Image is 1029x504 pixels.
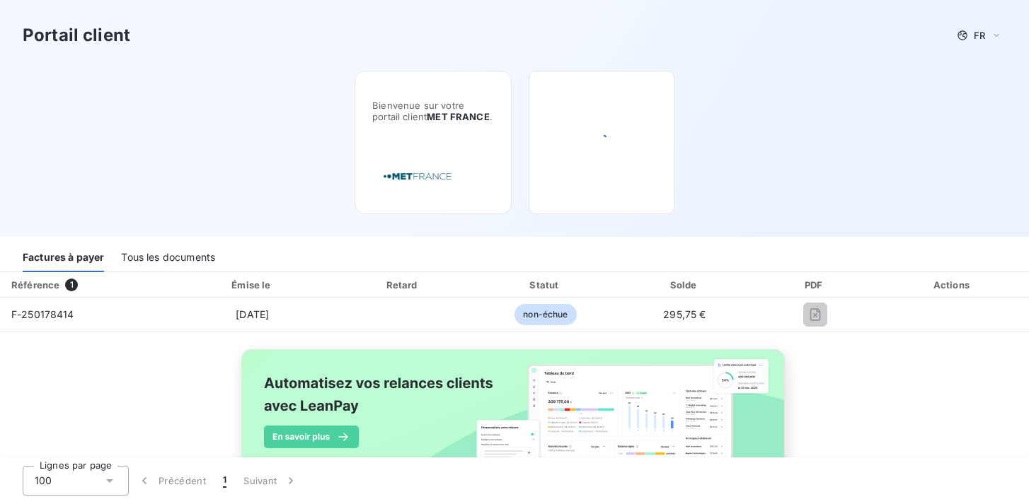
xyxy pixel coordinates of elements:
[11,279,59,291] div: Référence
[129,466,214,496] button: Précédent
[334,278,473,292] div: Retard
[35,474,52,488] span: 100
[619,278,750,292] div: Solde
[235,466,306,496] button: Suivant
[11,308,74,320] span: F-250178414
[65,279,78,291] span: 1
[214,466,235,496] button: 1
[23,23,130,48] h3: Portail client
[177,278,328,292] div: Émise le
[880,278,1026,292] div: Actions
[236,308,269,320] span: [DATE]
[756,278,873,292] div: PDF
[223,474,226,488] span: 1
[372,156,463,197] img: Company logo
[478,278,613,292] div: Statut
[514,304,576,325] span: non-échue
[121,242,215,272] div: Tous les documents
[974,30,985,41] span: FR
[23,242,104,272] div: Factures à payer
[663,308,706,320] span: 295,75 €
[427,111,490,122] span: MET FRANCE
[372,100,494,122] span: Bienvenue sur votre portail client .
